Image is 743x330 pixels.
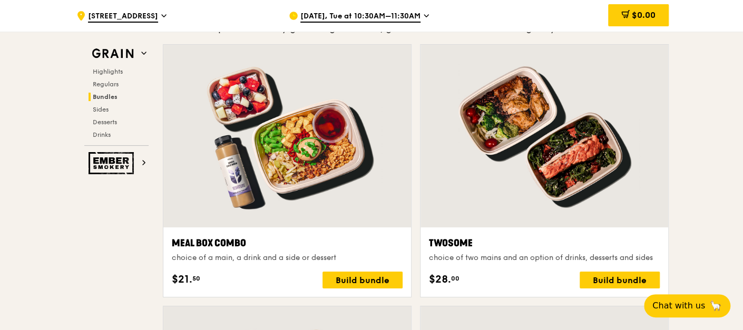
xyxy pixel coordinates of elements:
[580,272,660,288] div: Build bundle
[172,272,192,287] span: $21.
[172,253,403,263] div: choice of a main, a drink and a side or dessert
[644,294,730,317] button: Chat with us🦙
[300,11,421,23] span: [DATE], Tue at 10:30AM–11:30AM
[93,93,118,101] span: Bundles
[93,131,111,138] span: Drinks
[93,68,123,75] span: Highlights
[429,272,451,287] span: $28.
[451,274,460,283] span: 00
[172,236,403,251] div: Meal Box Combo
[322,272,403,288] div: Build bundle
[429,253,660,263] div: choice of two mains and an option of drinks, desserts and sides
[652,299,705,312] span: Chat with us
[93,118,117,126] span: Desserts
[88,11,158,23] span: [STREET_ADDRESS]
[429,236,660,251] div: Twosome
[93,106,109,113] span: Sides
[89,152,137,174] img: Ember Smokery web logo
[632,10,656,20] span: $0.00
[192,274,200,283] span: 50
[89,44,137,63] img: Grain web logo
[93,81,119,88] span: Regulars
[709,299,722,312] span: 🦙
